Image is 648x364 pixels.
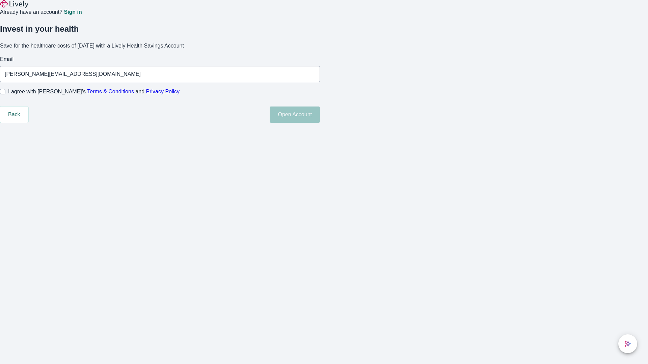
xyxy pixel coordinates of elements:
[146,89,180,94] a: Privacy Policy
[618,334,637,353] button: chat
[87,89,134,94] a: Terms & Conditions
[8,88,180,96] span: I agree with [PERSON_NAME]’s and
[64,9,82,15] a: Sign in
[624,340,631,347] svg: Lively AI Assistant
